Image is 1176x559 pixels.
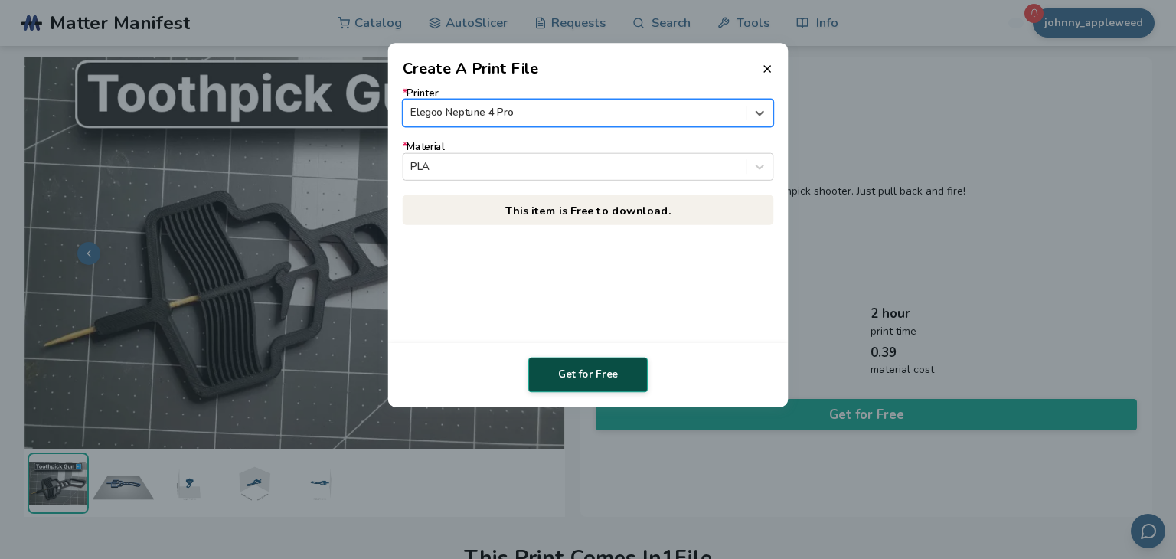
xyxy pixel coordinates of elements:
[403,57,539,80] h2: Create A Print File
[403,141,774,180] label: Material
[528,358,648,393] button: Get for Free
[403,195,774,225] p: This item is Free to download.
[403,87,774,126] label: Printer
[410,161,413,172] input: *MaterialPLA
